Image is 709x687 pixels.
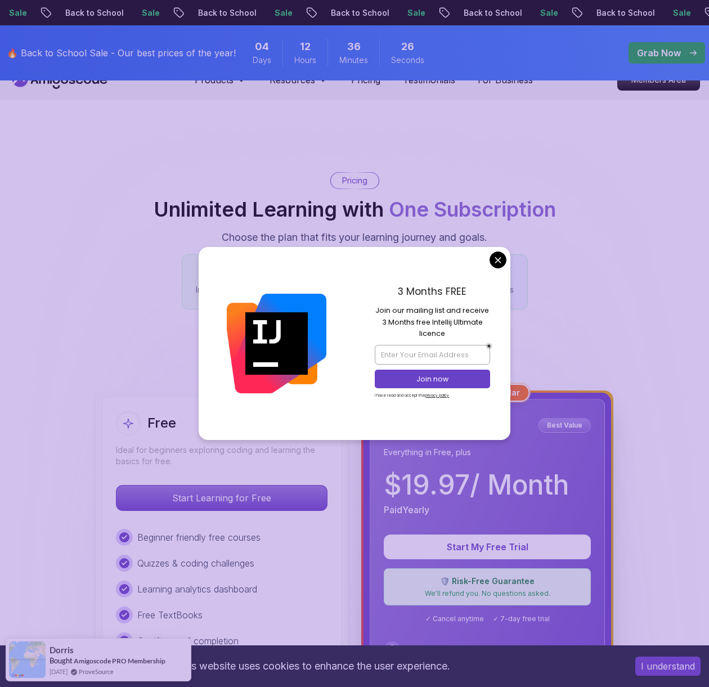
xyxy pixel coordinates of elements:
[384,535,591,559] button: Start My Free Trial
[300,39,311,55] span: 12 Hours
[9,641,46,678] img: provesource social proof notification image
[253,55,271,66] span: Days
[222,230,487,245] p: Choose the plan that fits your learning journey and goals.
[137,531,261,544] p: Beginner friendly free courses
[347,39,361,55] span: 36 Minutes
[79,667,114,676] a: ProveSource
[318,7,394,19] p: Back to School
[137,634,239,648] p: Certificate of completion
[116,486,327,510] p: Start Learning for Free
[540,420,589,431] p: Best Value
[635,657,701,676] button: Accept cookies
[339,55,368,66] span: Minutes
[50,656,73,665] span: Bought
[154,198,556,221] h2: Unlimited Learning with
[394,7,430,19] p: Sale
[8,654,618,679] div: This website uses cookies to enhance the user experience.
[397,540,577,554] p: Start My Free Trial
[137,556,254,570] p: Quizzes & coding challenges
[52,7,129,19] p: Back to School
[7,46,236,60] p: 🔥 Back to School Sale - Our best prices of the year!
[147,414,176,432] h2: Free
[391,576,584,587] p: 🛡️ Risk-Free Guarantee
[74,657,165,665] a: Amigoscode PRO Membership
[384,472,569,499] p: $ 19.97 / Month
[391,589,584,598] p: We'll refund you. No questions asked.
[493,614,550,623] span: ✓ 7-day free trial
[50,667,68,676] span: [DATE]
[660,7,696,19] p: Sale
[527,7,563,19] p: Sale
[384,503,429,517] p: Paid Yearly
[270,73,329,96] button: Resources
[391,55,424,66] span: Seconds
[255,39,269,55] span: 4 Days
[584,7,660,19] p: Back to School
[384,447,591,458] p: Everything in Free, plus
[262,7,298,19] p: Sale
[384,541,591,553] a: Start My Free Trial
[425,614,484,623] span: ✓ Cancel anytime
[389,197,556,222] span: One Subscription
[116,492,327,504] a: Start Learning for Free
[137,608,203,622] p: Free TextBooks
[405,643,569,657] p: Unlimited access to all premium courses
[50,645,74,655] span: Dorris
[196,284,514,295] p: Including IntelliJ IDEA Ultimate ($1,034.24), exclusive textbooks, and premium courses
[294,55,316,66] span: Hours
[451,7,527,19] p: Back to School
[116,444,327,467] p: Ideal for beginners exploring coding and learning the basics for free.
[196,268,514,282] p: in courses, tools, and resources
[401,39,414,55] span: 26 Seconds
[185,7,262,19] p: Back to School
[129,7,165,19] p: Sale
[195,73,247,96] button: Products
[137,582,257,596] p: Learning analytics dashboard
[116,485,327,511] button: Start Learning for Free
[342,175,367,186] p: Pricing
[637,46,681,60] p: Grab Now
